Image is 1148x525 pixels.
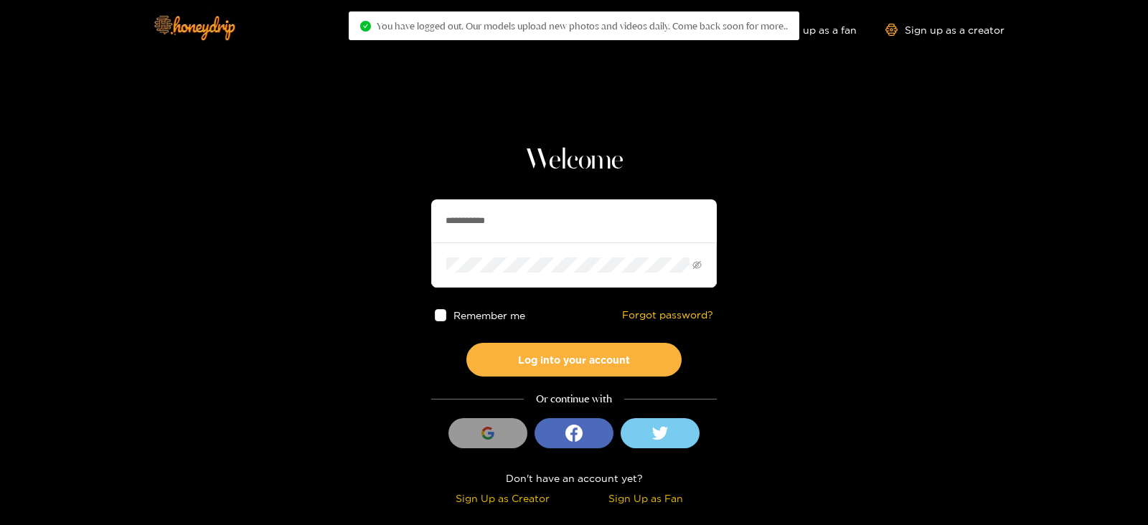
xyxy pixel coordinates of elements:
a: Sign up as a creator [885,24,1004,36]
div: Don't have an account yet? [431,470,717,486]
div: Sign Up as Fan [578,490,713,506]
div: Sign Up as Creator [435,490,570,506]
div: Or continue with [431,391,717,407]
a: Sign up as a fan [758,24,857,36]
h1: Welcome [431,143,717,178]
span: You have logged out. Our models upload new photos and videos daily. Come back soon for more.. [377,20,788,32]
span: check-circle [360,21,371,32]
span: Remember me [454,310,526,321]
a: Forgot password? [622,309,713,321]
span: eye-invisible [692,260,702,270]
button: Log into your account [466,343,682,377]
